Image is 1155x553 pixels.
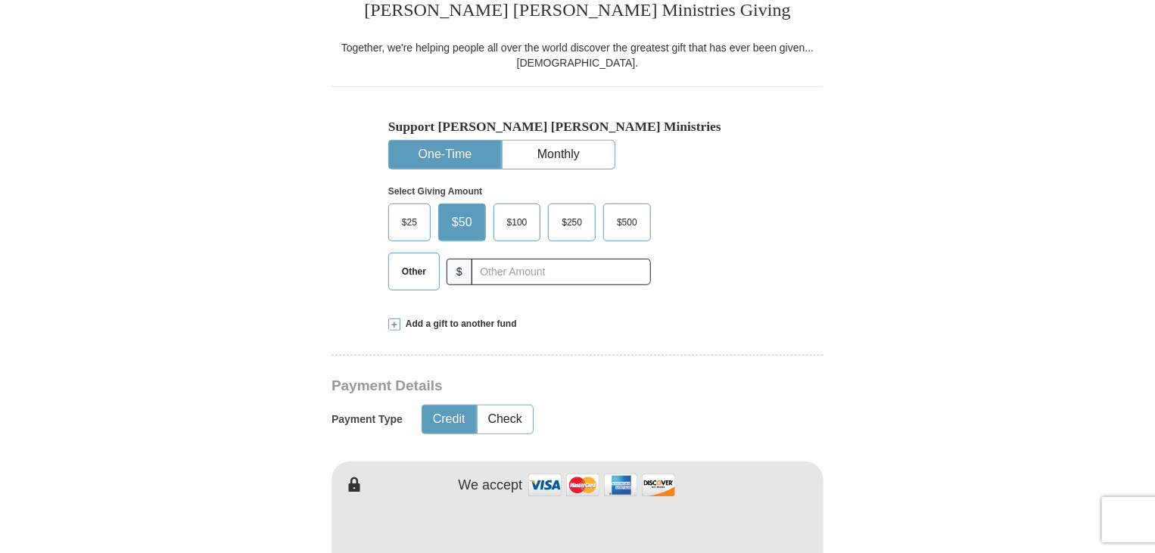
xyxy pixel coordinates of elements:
h4: We accept [459,477,523,494]
button: Credit [422,405,476,433]
span: $500 [609,211,645,234]
span: $50 [444,211,480,234]
span: Add a gift to another fund [400,318,517,331]
h5: Payment Type [332,413,403,426]
h3: Payment Details [332,377,718,395]
span: $ [447,259,472,285]
div: Together, we're helping people all over the world discover the greatest gift that has ever been g... [332,40,823,70]
img: credit cards accepted [526,469,677,502]
span: $250 [554,211,590,234]
span: $100 [500,211,535,234]
span: $25 [394,211,425,234]
span: Other [394,260,434,283]
button: Monthly [503,141,615,169]
button: Check [478,405,533,433]
button: One-Time [389,141,501,169]
strong: Select Giving Amount [388,186,482,197]
h5: Support [PERSON_NAME] [PERSON_NAME] Ministries [388,119,767,135]
input: Other Amount [472,259,651,285]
